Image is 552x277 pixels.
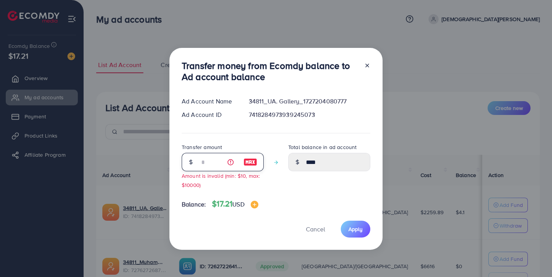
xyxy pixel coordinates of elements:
img: image [251,201,258,208]
button: Apply [341,221,370,237]
button: Cancel [296,221,335,237]
label: Total balance in ad account [288,143,356,151]
span: USD [232,200,244,208]
label: Transfer amount [182,143,222,151]
h3: Transfer money from Ecomdy balance to Ad account balance [182,60,358,82]
span: Apply [348,225,363,233]
img: image [243,157,257,167]
div: 34811_UA. Gallery_1727204080777 [243,97,376,106]
span: Cancel [306,225,325,233]
iframe: Chat [519,243,546,271]
h4: $17.21 [212,199,258,209]
div: 7418284973939245073 [243,110,376,119]
div: Ad Account ID [176,110,243,119]
span: Balance: [182,200,206,209]
div: Ad Account Name [176,97,243,106]
small: Amount is invalid (min: $10, max: $10000) [182,172,260,188]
